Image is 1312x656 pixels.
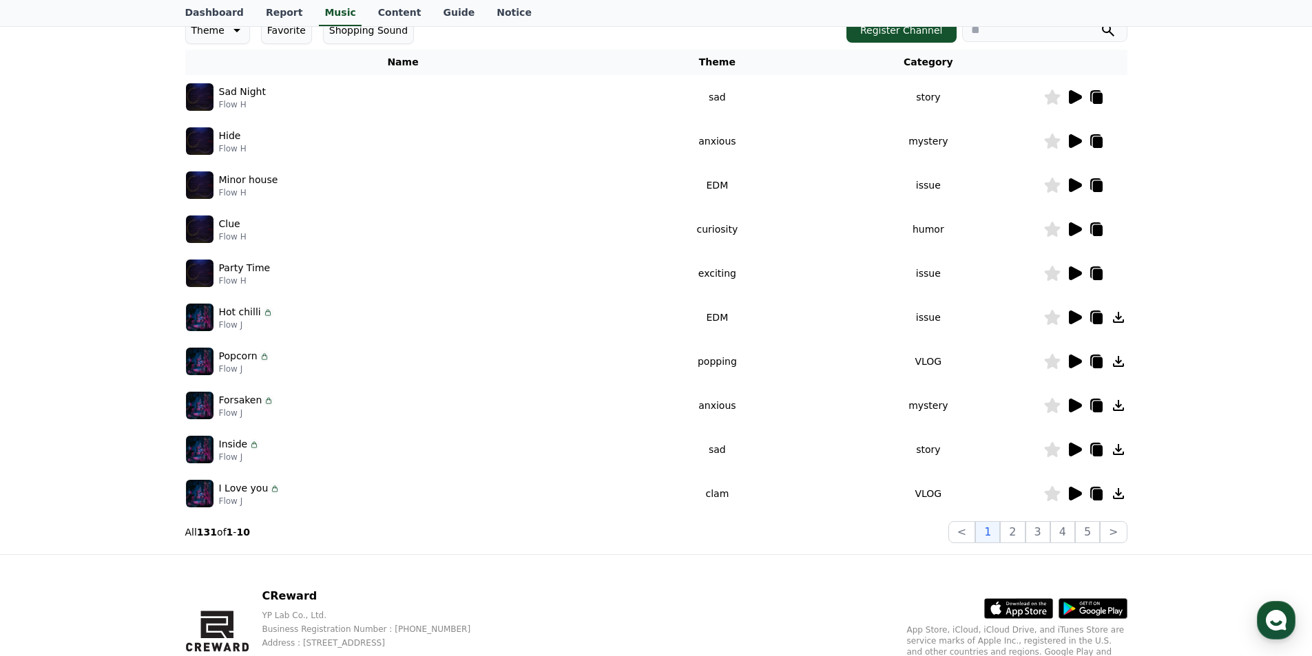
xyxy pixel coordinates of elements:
[186,127,214,155] img: music
[621,339,814,383] td: popping
[813,207,1043,251] td: humor
[948,521,975,543] button: <
[262,624,492,635] p: Business Registration Number : [PHONE_NUMBER]
[219,231,247,242] p: Flow H
[813,50,1043,75] th: Category
[1025,521,1050,543] button: 3
[186,83,214,111] img: music
[219,452,260,463] p: Flow J
[1100,521,1127,543] button: >
[35,457,59,468] span: Home
[1075,521,1100,543] button: 5
[185,525,250,539] p: All of -
[975,521,1000,543] button: 1
[621,75,814,119] td: sad
[186,436,214,463] img: music
[186,392,214,419] img: music
[621,50,814,75] th: Theme
[219,99,266,110] p: Flow H
[186,215,214,243] img: music
[114,458,155,469] span: Messages
[186,260,214,287] img: music
[621,251,814,295] td: exciting
[621,383,814,427] td: anxious
[236,527,249,538] strong: 10
[186,304,214,331] img: music
[621,295,814,339] td: EDM
[219,187,278,198] p: Flow H
[186,348,214,375] img: music
[219,129,241,143] p: Hide
[813,119,1043,163] td: mystery
[186,480,214,507] img: music
[219,363,270,374] p: Flow J
[813,251,1043,295] td: issue
[262,637,492,648] p: Address : [STREET_ADDRESS]
[621,163,814,207] td: EDM
[323,17,414,44] button: Shopping Sound
[219,408,275,419] p: Flow J
[197,527,217,538] strong: 131
[813,163,1043,207] td: issue
[219,143,247,154] p: Flow H
[261,17,312,44] button: Favorite
[219,261,271,275] p: Party Time
[813,472,1043,516] td: VLOG
[846,18,957,43] button: Register Channel
[191,21,225,40] p: Theme
[813,295,1043,339] td: issue
[185,50,621,75] th: Name
[186,171,214,199] img: music
[219,393,262,408] p: Forsaken
[621,119,814,163] td: anxious
[4,436,91,471] a: Home
[219,85,266,99] p: Sad Night
[219,275,271,286] p: Flow H
[185,17,250,44] button: Theme
[219,481,269,496] p: I Love you
[813,339,1043,383] td: VLOG
[219,305,261,319] p: Hot chilli
[262,610,492,621] p: YP Lab Co., Ltd.
[219,437,248,452] p: Inside
[1000,521,1025,543] button: 2
[813,383,1043,427] td: mystery
[178,436,264,471] a: Settings
[219,173,278,187] p: Minor house
[813,427,1043,472] td: story
[621,207,814,251] td: curiosity
[262,588,492,604] p: CReward
[219,217,240,231] p: Clue
[204,457,238,468] span: Settings
[621,472,814,516] td: clam
[813,75,1043,119] td: story
[219,319,273,330] p: Flow J
[621,427,814,472] td: sad
[219,496,281,507] p: Flow J
[91,436,178,471] a: Messages
[227,527,233,538] strong: 1
[1050,521,1075,543] button: 4
[219,349,258,363] p: Popcorn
